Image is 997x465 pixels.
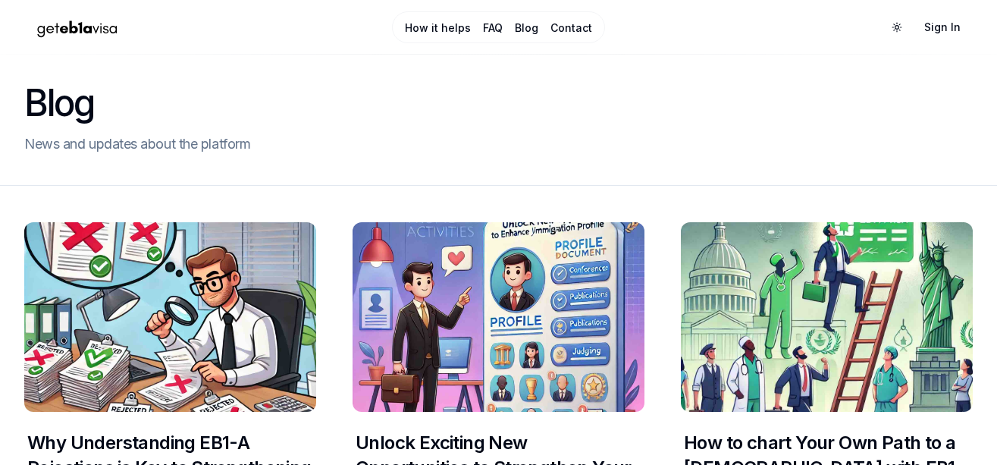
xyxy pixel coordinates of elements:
[681,222,973,412] img: Cover Image for How to chart Your Own Path to a Green Card with EB1-A
[515,20,538,36] a: Blog
[550,20,592,36] a: Contact
[24,14,130,41] img: geteb1avisa logo
[24,85,973,121] h1: Blog
[353,222,644,412] img: Cover Image for Unlock Exciting New Opportunities to Strengthen Your EB1-A Profile
[392,11,605,43] nav: Main
[483,20,503,36] a: FAQ
[24,134,973,155] h2: News and updates about the platform
[24,14,340,41] a: Home Page
[24,222,316,412] img: Cover Image for Why Understanding EB1-A Rejections is Key to Strengthening Your Petition
[405,20,471,36] a: How it helps
[912,14,973,41] a: Sign In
